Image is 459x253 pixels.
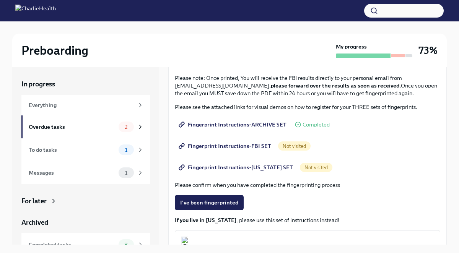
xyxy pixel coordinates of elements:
[175,181,440,189] p: Please confirm when you have completed the fingerprinting process
[29,240,116,249] div: Completed tasks
[303,122,330,128] span: Completed
[418,44,438,57] h3: 73%
[21,196,150,206] a: For later
[21,161,150,184] a: Messages1
[21,138,150,161] a: To do tasks1
[175,103,440,111] p: Please see the attached links for visual demos on how to register for your THREE sets of fingerpr...
[120,147,132,153] span: 1
[175,217,236,224] strong: If you live in [US_STATE]
[175,195,244,210] button: I've been fingerprinted
[278,143,311,149] span: Not visited
[120,170,132,176] span: 1
[21,79,150,89] a: In progress
[29,146,116,154] div: To do tasks
[175,74,440,97] p: Please note: Once printed, You will receive the FBI results directly to your personal email from ...
[175,216,440,224] p: , please use this set of instructions instead!
[21,95,150,115] a: Everything
[21,115,150,138] a: Overdue tasks2
[29,169,116,177] div: Messages
[175,117,292,132] a: Fingerprint Instructions-ARCHIVE SET
[21,196,47,206] div: For later
[21,43,88,58] h2: Preboarding
[336,43,367,50] strong: My progress
[15,5,56,17] img: CharlieHealth
[180,121,286,128] span: Fingerprint Instructions-ARCHIVE SET
[120,242,132,248] span: 8
[29,101,134,109] div: Everything
[180,142,271,150] span: Fingerprint Instructions-FBI SET
[120,124,132,130] span: 2
[300,165,332,170] span: Not visited
[180,164,293,171] span: Fingerprint Instructions-[US_STATE] SET
[29,123,116,131] div: Overdue tasks
[175,138,277,154] a: Fingerprint Instructions-FBI SET
[175,160,298,175] a: Fingerprint Instructions-[US_STATE] SET
[271,82,401,89] strong: please forward over the results as soon as received.
[21,218,150,227] a: Archived
[180,199,238,206] span: I've been fingerprinted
